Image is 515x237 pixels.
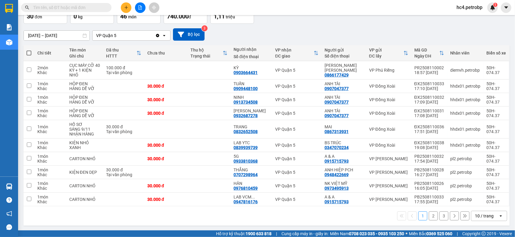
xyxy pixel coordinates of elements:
div: 0867313931 [325,129,349,134]
div: CỤC MÁY CỠ 40 KÝ + 1 KIỆN NHỎ [69,63,100,77]
div: TUẤN [234,81,269,86]
span: copyright [482,232,486,236]
div: VP Quận 5 [275,111,319,116]
div: ĐX2508110032 [414,95,444,100]
div: VP Đồng Xoài [369,111,408,116]
div: VP [PERSON_NAME] [369,156,408,161]
div: 0839939739 [234,145,258,150]
div: 0907047377 [325,100,349,104]
th: Toggle SortBy [366,45,411,61]
th: Toggle SortBy [272,45,322,61]
div: VP [PERSON_NAME] [369,197,408,202]
div: ANH HIỆP PCH [325,167,363,172]
div: Biển số xe [486,51,506,55]
div: 1 món [37,124,63,129]
div: VP [PERSON_NAME] [369,170,408,175]
div: 50H-074.37 [486,81,506,91]
div: VP Đồng Xoài [369,143,408,148]
div: VP gửi [369,48,404,52]
div: 17:08 [DATE] [414,113,444,118]
div: HÀNG DỄ VỠ [69,113,100,118]
span: đ [189,14,191,19]
div: NK VIỆT MỸ [325,181,363,186]
div: VP Phú Riềng [369,68,408,73]
div: 0907047377 [325,113,349,118]
div: HÂN [234,181,269,186]
span: 740.000 [167,13,189,20]
div: VP Quận 5 [275,170,319,175]
input: Tìm tên, số ĐT hoặc mã đơn [33,4,104,11]
div: ĐX2508110036 [414,124,444,129]
div: ĐC giao [275,54,314,58]
svg: Clear value [155,33,160,38]
th: Toggle SortBy [411,45,447,61]
div: Người gửi [325,48,363,52]
span: | [276,230,277,237]
div: pl2.petrobp [450,156,480,161]
span: notification [6,211,12,217]
div: hhdx01.petrobp [450,97,480,102]
div: VP Quận 5 [275,84,319,89]
div: Tên món [69,48,100,52]
th: Toggle SortBy [103,45,144,61]
img: warehouse-icon [6,183,12,190]
div: 0973495913 [325,186,349,191]
div: 0976810459 [234,186,258,191]
div: PB2508110026 [414,181,444,186]
img: warehouse-icon [6,39,12,45]
div: Khác [37,159,63,164]
div: 0707298964 [234,172,258,177]
div: 10 / trang [475,213,494,219]
div: 0347070234 [325,145,349,150]
div: HTTT [106,54,136,58]
div: Tại văn phòng [106,129,141,134]
div: 50H-074.37 [486,181,506,191]
span: ⚪️ [406,232,407,235]
div: Trạng thái [190,54,223,58]
span: kg [78,14,83,19]
div: HỘP ĐEN [69,108,100,113]
div: PR2508110002 [414,65,444,70]
div: Khác [37,113,63,118]
div: 30.000 đ [147,97,184,102]
div: Khác [37,86,63,91]
div: 50H-074.37 [486,108,506,118]
div: SÁNG 9/11 NHẬN HÀNG [69,127,100,136]
div: HỒ SƠ [69,122,100,127]
div: 16:27 [DATE] [414,172,444,177]
strong: 0708 023 035 - 0935 103 250 [349,231,404,236]
div: Đã thu [106,48,136,52]
span: 46 [120,13,127,20]
div: Tại văn phòng [106,70,141,75]
div: 1 món [37,167,63,172]
div: 5G [234,154,269,159]
div: Số điện thoại [234,54,269,59]
span: Miền Nam [330,230,404,237]
div: NINH [234,95,269,100]
div: 0947816176 [234,199,258,204]
span: món [128,14,137,19]
div: 50H-074.37 [486,95,506,104]
div: ANH TÀI [325,81,363,86]
div: BS TRÚC [325,140,363,145]
div: 0832652508 [234,129,258,134]
div: VP Quận 5 [275,156,319,161]
button: 2 [429,211,438,220]
div: Nhân viên [450,51,480,55]
div: 0948422669 [325,172,349,177]
div: 1 món [37,195,63,199]
div: VP Quận 5 [275,68,319,73]
input: Select a date range. [24,31,89,40]
div: 50H-074.37 [486,65,506,75]
th: Toggle SortBy [187,45,231,61]
span: Cung cấp máy in - giấy in: [281,230,328,237]
div: 1 món [37,181,63,186]
div: VP Quận 5 [275,183,319,188]
div: CARTON NHỎ [69,156,100,161]
div: diemvh.petrobp [450,68,480,73]
div: 50H-074.37 [486,124,506,134]
span: Miền Bắc [409,230,452,237]
div: 1 món [37,140,63,145]
div: 0933810368 [234,159,258,164]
